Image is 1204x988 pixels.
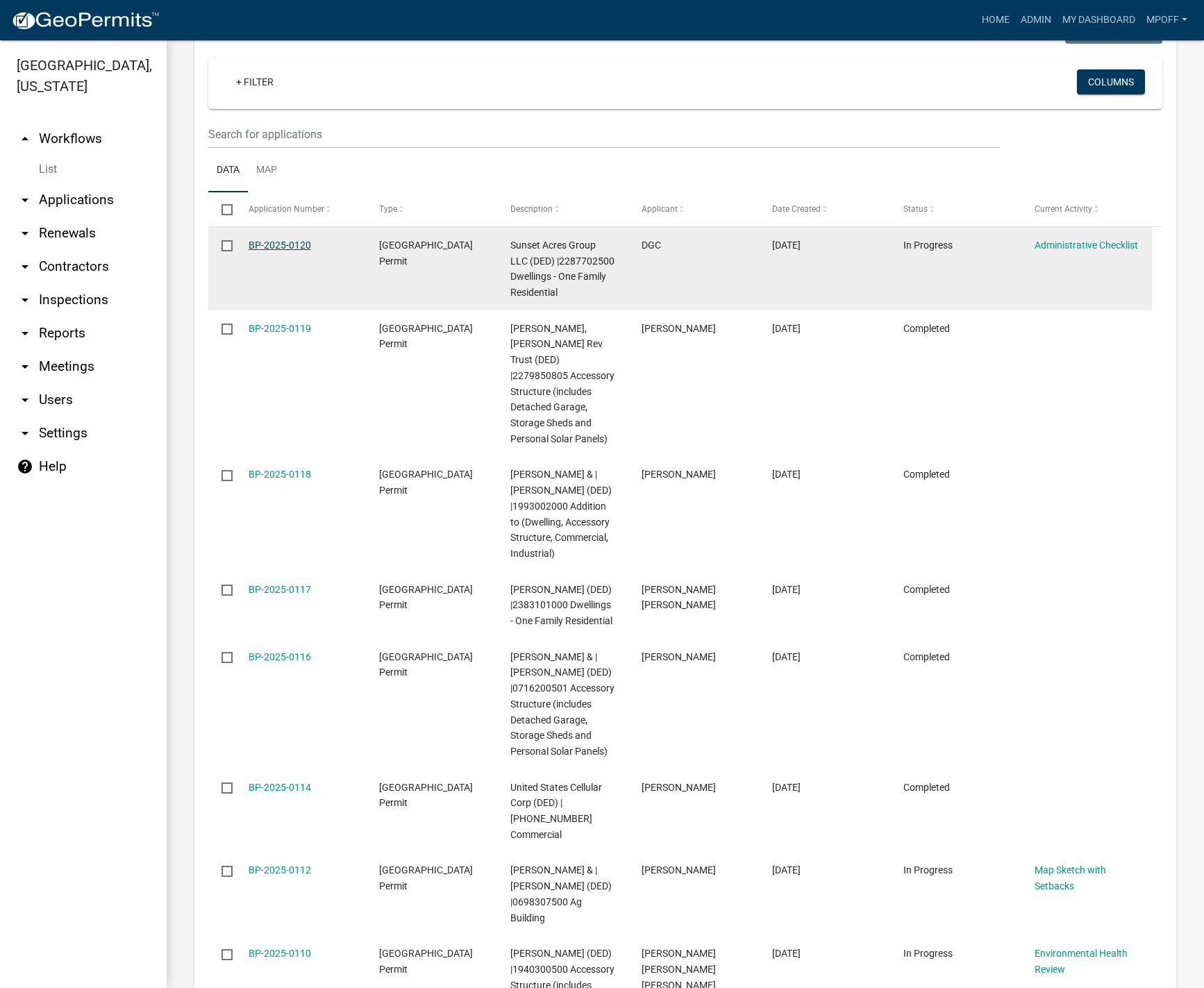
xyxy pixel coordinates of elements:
[903,782,950,793] span: Completed
[249,323,311,334] a: BP-2025-0119
[366,192,497,226] datatable-header-cell: Type
[235,192,366,226] datatable-header-cell: Application Number
[17,292,33,308] i: arrow_drop_down
[249,204,324,214] span: Application Number
[249,864,311,876] a: BP-2025-0112
[379,782,473,809] span: Marion County Building Permit
[903,864,953,876] span: In Progress
[903,323,950,334] span: Completed
[379,948,473,975] span: Marion County Building Permit
[17,325,33,342] i: arrow_drop_down
[249,782,311,793] a: BP-2025-0114
[1035,864,1106,891] a: Map Sketch with Setbacks
[248,149,285,193] a: Map
[642,240,661,251] span: DGC
[17,358,33,375] i: arrow_drop_down
[903,584,950,595] span: Completed
[249,651,311,662] a: BP-2025-0116
[510,240,614,298] span: Sunset Acres Group LLC (DED) |2287702500 Dwellings - One Family Residential
[208,149,248,193] a: Data
[379,204,397,214] span: Type
[17,425,33,442] i: arrow_drop_down
[510,469,612,559] span: Janssen, Brittany & | Janssen, Bradley (DED) |1993002000 Addition to (Dwelling, Accessory Structu...
[759,192,890,226] datatable-header-cell: Date Created
[249,240,311,251] a: BP-2025-0120
[510,864,612,923] span: Maldonado, Toby Lee & | Maldonado, Holly Elizabeth (DED) |0698307500 Ag Building
[772,651,801,662] span: 07/28/2025
[903,469,950,480] span: Completed
[225,69,285,94] a: + Filter
[772,323,801,334] span: 08/05/2025
[772,584,801,595] span: 07/31/2025
[1035,948,1128,975] a: Environmental Health Review
[642,651,716,662] span: Brad Gilbert
[642,864,716,876] span: Toby Maldonado
[249,948,311,959] a: BP-2025-0110
[249,584,311,595] a: BP-2025-0117
[208,120,1000,149] input: Search for applications
[379,864,473,891] span: Marion County Building Permit
[772,204,821,214] span: Date Created
[1057,7,1141,33] a: My Dashboard
[772,240,801,251] span: 08/05/2025
[772,782,801,793] span: 07/23/2025
[903,948,953,959] span: In Progress
[1035,204,1092,214] span: Current Activity
[1035,240,1138,251] a: Administrative Checklist
[510,651,614,757] span: Heaton, Kylie J & | Gilbert, Bradley K (DED) |0716200501 Accessory Structure (includes Detached G...
[510,323,614,444] span: Van Wyk, Jean L Rev Trust (DED) |2279850805 Accessory Structure (includes Detached Garage, Storag...
[510,782,602,840] span: United States Cellular Corp (DED) |0170200100 Commercial
[903,204,928,214] span: Status
[17,225,33,242] i: arrow_drop_down
[17,192,33,208] i: arrow_drop_down
[642,584,716,611] span: Brady Zane smith
[1077,69,1145,94] button: Columns
[642,469,716,480] span: Bradley Janssen
[379,584,473,611] span: Marion County Building Permit
[1141,7,1193,33] a: mpoff
[772,948,801,959] span: 07/16/2025
[497,192,628,226] datatable-header-cell: Description
[249,469,311,480] a: BP-2025-0118
[642,323,716,334] span: Luke Van Wyk
[17,131,33,147] i: arrow_drop_up
[17,458,33,475] i: help
[772,864,801,876] span: 07/18/2025
[379,240,473,267] span: Marion County Building Permit
[890,192,1021,226] datatable-header-cell: Status
[510,204,553,214] span: Description
[642,204,678,214] span: Applicant
[976,7,1015,33] a: Home
[208,192,235,226] datatable-header-cell: Select
[903,240,953,251] span: In Progress
[903,651,950,662] span: Completed
[628,192,759,226] datatable-header-cell: Applicant
[772,469,801,480] span: 08/04/2025
[379,323,473,350] span: Marion County Building Permit
[17,392,33,408] i: arrow_drop_down
[379,469,473,496] span: Marion County Building Permit
[642,782,716,793] span: Jeni Byrd
[1015,7,1057,33] a: Admin
[510,584,612,627] span: Smith, Brady Z (DED) |2383101000 Dwellings - One Family Residential
[379,651,473,678] span: Marion County Building Permit
[17,258,33,275] i: arrow_drop_down
[1021,192,1152,226] datatable-header-cell: Current Activity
